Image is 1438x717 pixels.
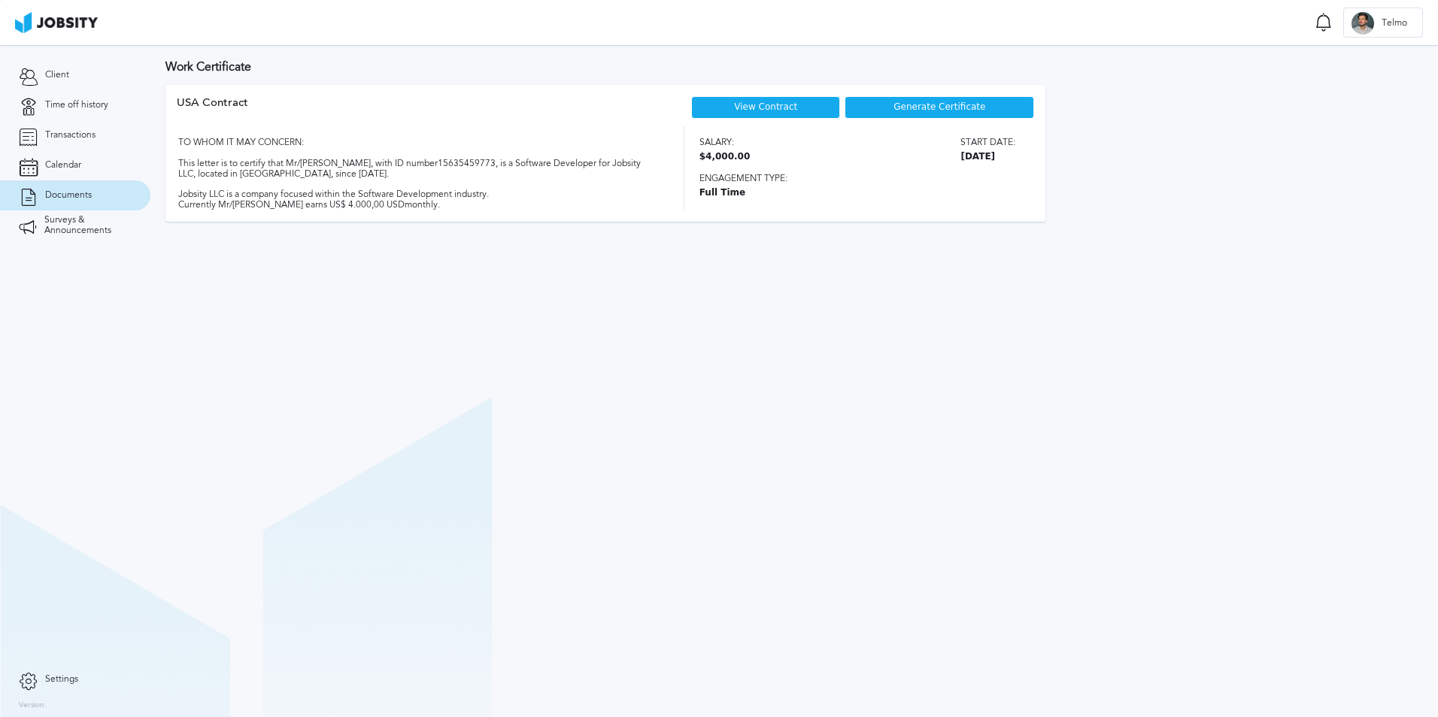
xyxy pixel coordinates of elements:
div: USA Contract [177,96,248,126]
span: Engagement type: [699,174,1016,184]
span: Calendar [45,160,81,171]
span: Surveys & Announcements [44,215,132,236]
a: View Contract [734,101,797,112]
span: Full Time [699,188,1016,198]
span: [DATE] [960,152,1015,162]
span: Time off history [45,100,108,110]
span: Transactions [45,130,96,141]
span: Settings [45,674,78,685]
img: ab4bad089aa723f57921c736e9817d99.png [15,12,98,33]
span: Salary: [699,138,751,148]
div: TO WHOM IT MAY CONCERN: This letter is to certify that Mr/[PERSON_NAME], with ID number 156354597... [177,126,657,210]
span: $4,000.00 [699,152,751,162]
span: Client [45,70,69,80]
span: Start date: [960,138,1015,148]
span: Documents [45,190,92,201]
span: Telmo [1374,18,1415,29]
button: TTelmo [1343,8,1423,38]
label: Version: [19,701,47,710]
h3: Work Certificate [165,60,1423,74]
div: T [1352,12,1374,35]
span: Generate Certificate [893,102,985,113]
